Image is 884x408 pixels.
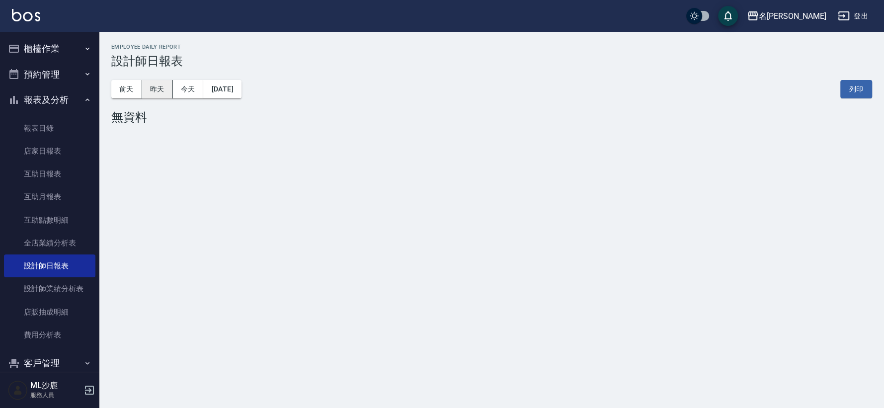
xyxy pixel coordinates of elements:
button: 登出 [834,7,872,25]
button: 列印 [840,80,872,98]
button: 櫃檯作業 [4,36,95,62]
a: 互助點數明細 [4,209,95,232]
a: 全店業績分析表 [4,232,95,254]
div: 名[PERSON_NAME] [759,10,826,22]
img: Person [8,380,28,400]
a: 互助日報表 [4,163,95,185]
h2: Employee Daily Report [111,44,872,50]
button: 名[PERSON_NAME] [743,6,830,26]
a: 設計師業績分析表 [4,277,95,300]
button: 客戶管理 [4,350,95,376]
button: save [718,6,738,26]
a: 報表目錄 [4,117,95,140]
a: 設計師日報表 [4,254,95,277]
a: 店販抽成明細 [4,301,95,324]
button: [DATE] [203,80,241,98]
a: 店家日報表 [4,140,95,163]
div: 無資料 [111,110,872,124]
button: 今天 [173,80,204,98]
a: 互助月報表 [4,185,95,208]
p: 服務人員 [30,391,81,400]
h5: ML沙鹿 [30,381,81,391]
button: 報表及分析 [4,87,95,113]
a: 費用分析表 [4,324,95,346]
button: 昨天 [142,80,173,98]
h3: 設計師日報表 [111,54,872,68]
img: Logo [12,9,40,21]
button: 預約管理 [4,62,95,87]
button: 前天 [111,80,142,98]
